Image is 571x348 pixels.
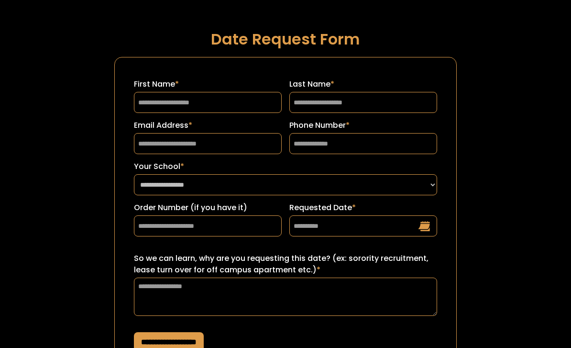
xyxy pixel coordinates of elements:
[134,161,437,172] label: Your School
[134,79,282,90] label: First Name
[134,202,282,213] label: Order Number (if you have it)
[289,79,437,90] label: Last Name
[134,253,437,276] label: So we can learn, why are you requesting this date? (ex: sorority recruitment, lease turn over for...
[134,120,282,131] label: Email Address
[114,31,457,47] h1: Date Request Form
[289,202,437,213] label: Requested Date
[289,120,437,131] label: Phone Number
